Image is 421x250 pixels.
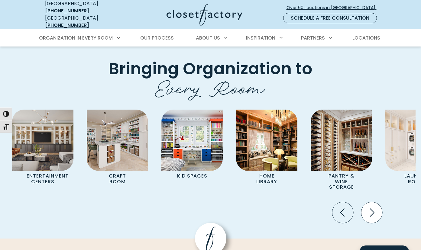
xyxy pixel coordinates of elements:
img: Home Library [236,110,297,171]
button: Previous slide [330,200,356,226]
img: Entertainment Center [12,110,73,171]
span: About Us [196,34,220,41]
p: Kid Spaces [171,171,213,181]
a: Custom Pantry Pantry & Wine Storage [304,110,379,192]
p: Pantry & Wine Storage [320,171,362,192]
img: Kids Room Cabinetry [161,110,223,171]
span: Organization in Every Room [39,34,113,41]
span: Bringing Organization to [108,57,313,80]
a: Entertainment Center Entertainment Centers [5,110,80,187]
nav: Primary Menu [35,30,387,46]
img: Custom craft room [87,110,148,171]
p: Craft Room [96,171,138,187]
a: Kids Room Cabinetry Kid Spaces [155,110,229,181]
span: Inspiration [246,34,275,41]
a: Home Library Home Library [229,110,304,187]
span: Over 60 Locations in [GEOGRAPHIC_DATA]! [287,5,381,11]
p: Home Library [246,171,287,187]
img: Closet Factory Logo [167,4,242,26]
img: Custom Pantry [311,110,372,171]
span: Our Process [140,34,174,41]
p: Entertainment Centers [22,171,63,187]
button: Next slide [359,200,385,226]
div: [GEOGRAPHIC_DATA] [45,14,119,29]
span: Every Room [156,71,265,101]
a: [PHONE_NUMBER] [45,7,89,14]
a: Over 60 Locations in [GEOGRAPHIC_DATA]! [286,2,382,13]
a: Schedule a Free Consultation [283,13,377,23]
span: Locations [352,34,380,41]
span: Partners [301,34,325,41]
a: Custom craft room Craft Room [80,110,155,187]
a: [PHONE_NUMBER] [45,22,89,29]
